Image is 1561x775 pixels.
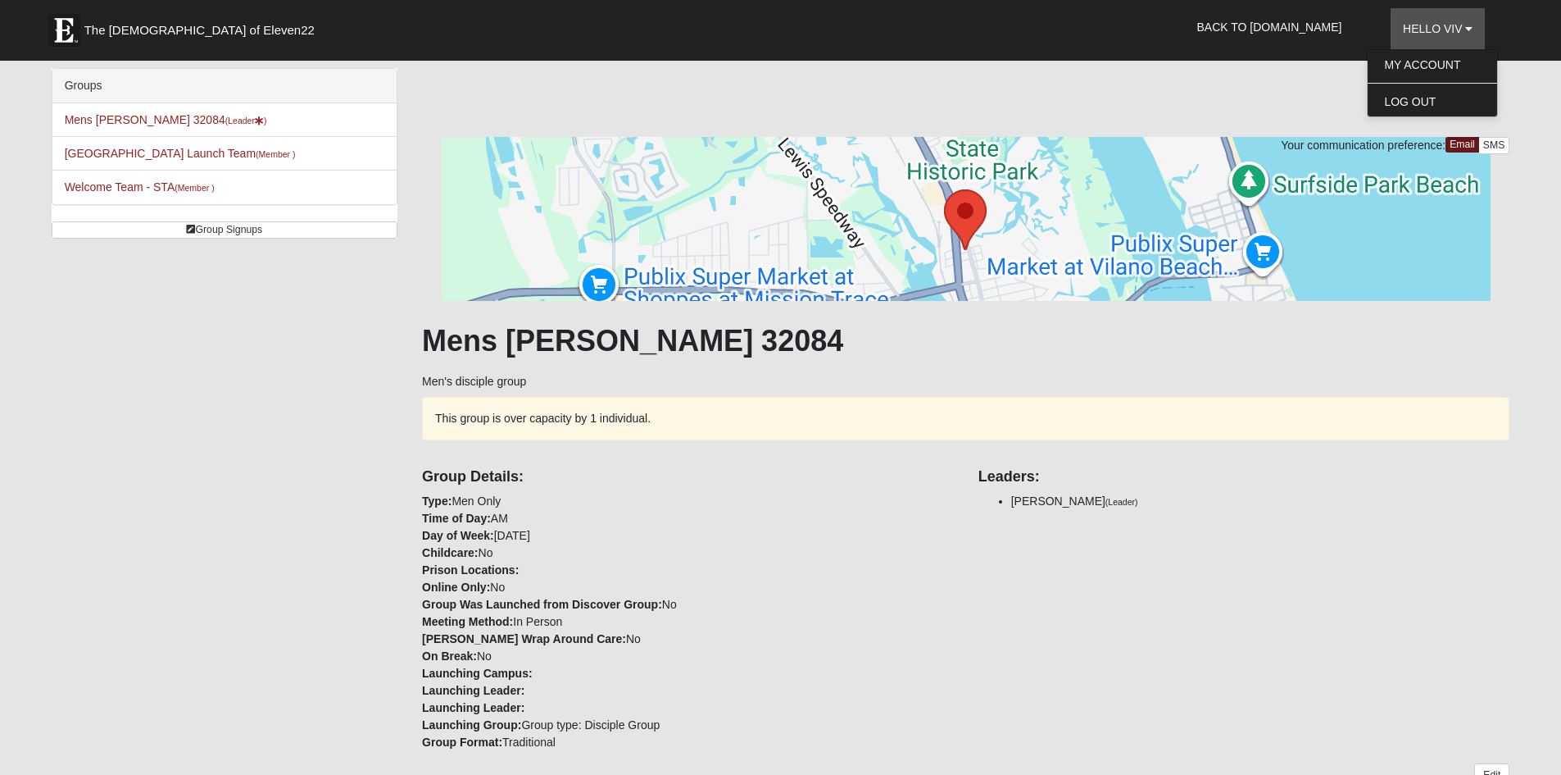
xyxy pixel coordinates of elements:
[39,6,367,47] a: The [DEMOGRAPHIC_DATA] of Eleven22
[1521,746,1550,770] a: Page Properties (Alt+P)
[1011,493,1510,510] li: [PERSON_NAME]
[16,757,116,768] a: Page Load Time: 0.53s
[422,650,477,663] strong: On Break:
[1391,8,1485,49] a: Hello Viv
[422,323,1509,358] h1: Mens [PERSON_NAME] 32084
[422,512,491,525] strong: Time of Day:
[1368,54,1497,75] a: My Account
[225,116,267,125] small: (Leader )
[422,684,524,697] strong: Launching Leader:
[422,632,626,645] strong: [PERSON_NAME] Wrap Around Care:
[1281,139,1445,152] span: Your communication preference:
[84,22,315,39] span: The [DEMOGRAPHIC_DATA] of Eleven22
[422,563,519,577] strong: Prison Locations:
[254,755,350,770] span: HTML Size: 158 KB
[175,183,214,193] small: (Member )
[422,546,478,559] strong: Childcare:
[52,221,397,239] a: Group Signups
[422,581,490,594] strong: Online Only:
[422,468,954,486] h4: Group Details:
[1478,137,1510,154] a: SMS
[422,718,521,732] strong: Launching Group:
[52,69,397,103] div: Groups
[422,736,502,749] strong: Group Format:
[422,495,452,508] strong: Type:
[362,753,371,770] a: Web cache enabled
[422,529,494,542] strong: Day of Week:
[65,113,267,126] a: Mens [PERSON_NAME] 32084(Leader)
[65,147,296,160] a: [GEOGRAPHIC_DATA] Launch Team(Member )
[1105,497,1138,507] small: (Leader)
[48,14,80,47] img: Eleven22 logo
[65,180,215,194] a: Welcome Team - STA(Member )
[422,701,524,714] strong: Launching Leader:
[410,457,966,751] div: Men Only AM [DATE] No No No In Person No No Group type: Disciple Group Traditional
[422,397,1509,440] div: This group is over capacity by 1 individual.
[1445,137,1479,153] a: Email
[1185,7,1355,48] a: Back to [DOMAIN_NAME]
[422,667,533,680] strong: Launching Campus:
[422,615,513,628] strong: Meeting Method:
[978,468,1510,486] h4: Leaders:
[256,149,295,159] small: (Member )
[1368,91,1497,112] a: Log Out
[1491,746,1521,770] a: Block Configuration (Alt-B)
[422,598,662,611] strong: Group Was Launched from Discover Group:
[1403,22,1462,35] span: Hello Viv
[134,755,242,770] span: ViewState Size: 59 KB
